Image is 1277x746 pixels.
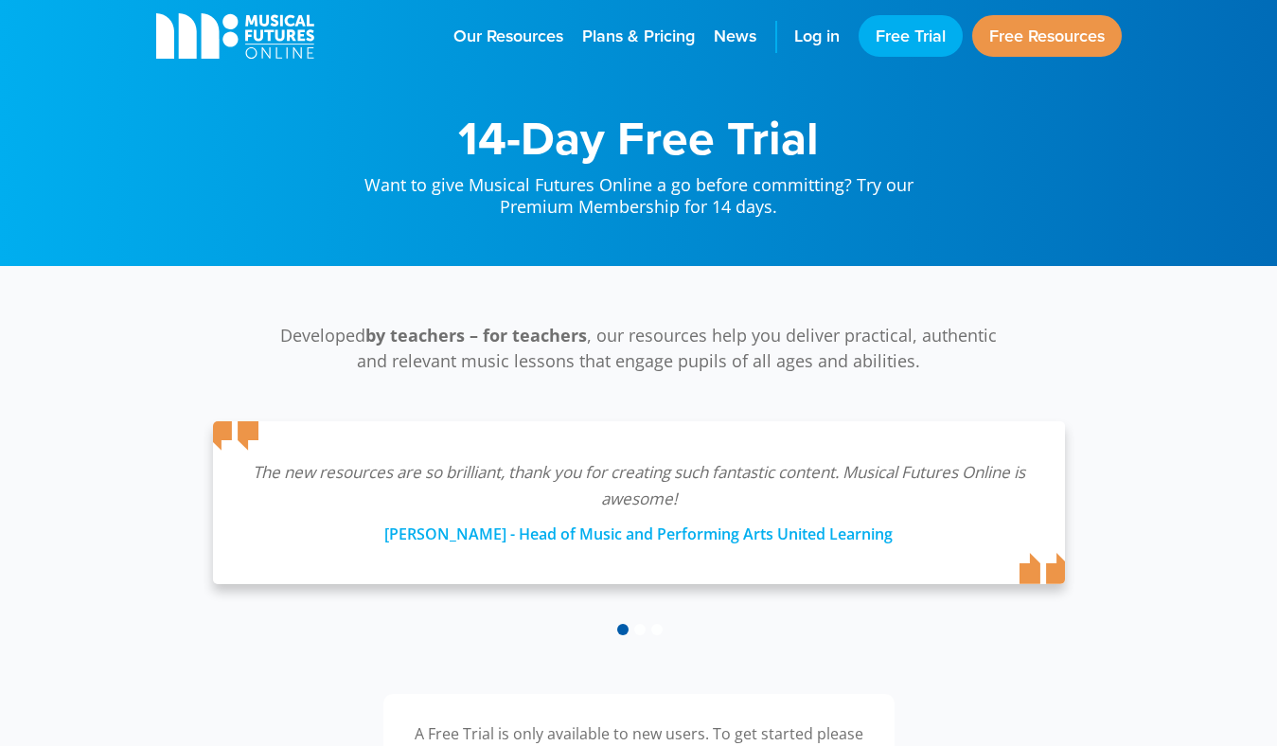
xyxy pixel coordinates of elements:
p: Developed , our resources help you deliver practical, authentic and relevant music lessons that e... [270,323,1008,374]
a: Free Trial [859,15,963,57]
div: [PERSON_NAME] - Head of Music and Performing Arts United Learning [251,512,1027,546]
a: Free Resources [972,15,1122,57]
span: News [714,24,756,49]
h1: 14-Day Free Trial [346,114,932,161]
p: The new resources are so brilliant, thank you for creating such fantastic content. Musical Future... [251,459,1027,512]
p: Want to give Musical Futures Online a go before committing? Try our Premium Membership for 14 days. [346,161,932,219]
span: Our Resources [453,24,563,49]
span: Log in [794,24,840,49]
span: Plans & Pricing [582,24,695,49]
strong: by teachers – for teachers [365,324,587,346]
